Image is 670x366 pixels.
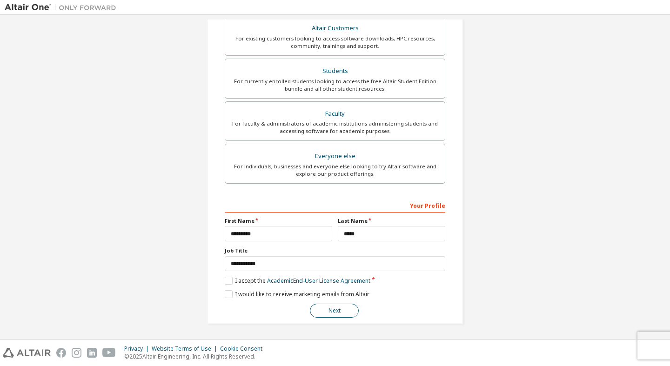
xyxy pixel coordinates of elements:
div: For individuals, businesses and everyone else looking to try Altair software and explore our prod... [231,163,439,178]
div: Privacy [124,345,152,353]
a: Academic End-User License Agreement [267,277,370,285]
label: Job Title [225,247,445,254]
div: For currently enrolled students looking to access the free Altair Student Edition bundle and all ... [231,78,439,93]
img: instagram.svg [72,348,81,358]
div: Your Profile [225,198,445,213]
label: First Name [225,217,332,225]
img: altair_logo.svg [3,348,51,358]
div: Faculty [231,107,439,120]
div: Students [231,65,439,78]
img: youtube.svg [102,348,116,358]
label: I would like to receive marketing emails from Altair [225,290,369,298]
div: For faculty & administrators of academic institutions administering students and accessing softwa... [231,120,439,135]
div: Everyone else [231,150,439,163]
button: Next [310,304,359,318]
img: facebook.svg [56,348,66,358]
div: Website Terms of Use [152,345,220,353]
label: Last Name [338,217,445,225]
img: linkedin.svg [87,348,97,358]
div: For existing customers looking to access software downloads, HPC resources, community, trainings ... [231,35,439,50]
img: Altair One [5,3,121,12]
div: Cookie Consent [220,345,268,353]
div: Altair Customers [231,22,439,35]
label: I accept the [225,277,370,285]
p: © 2025 Altair Engineering, Inc. All Rights Reserved. [124,353,268,360]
